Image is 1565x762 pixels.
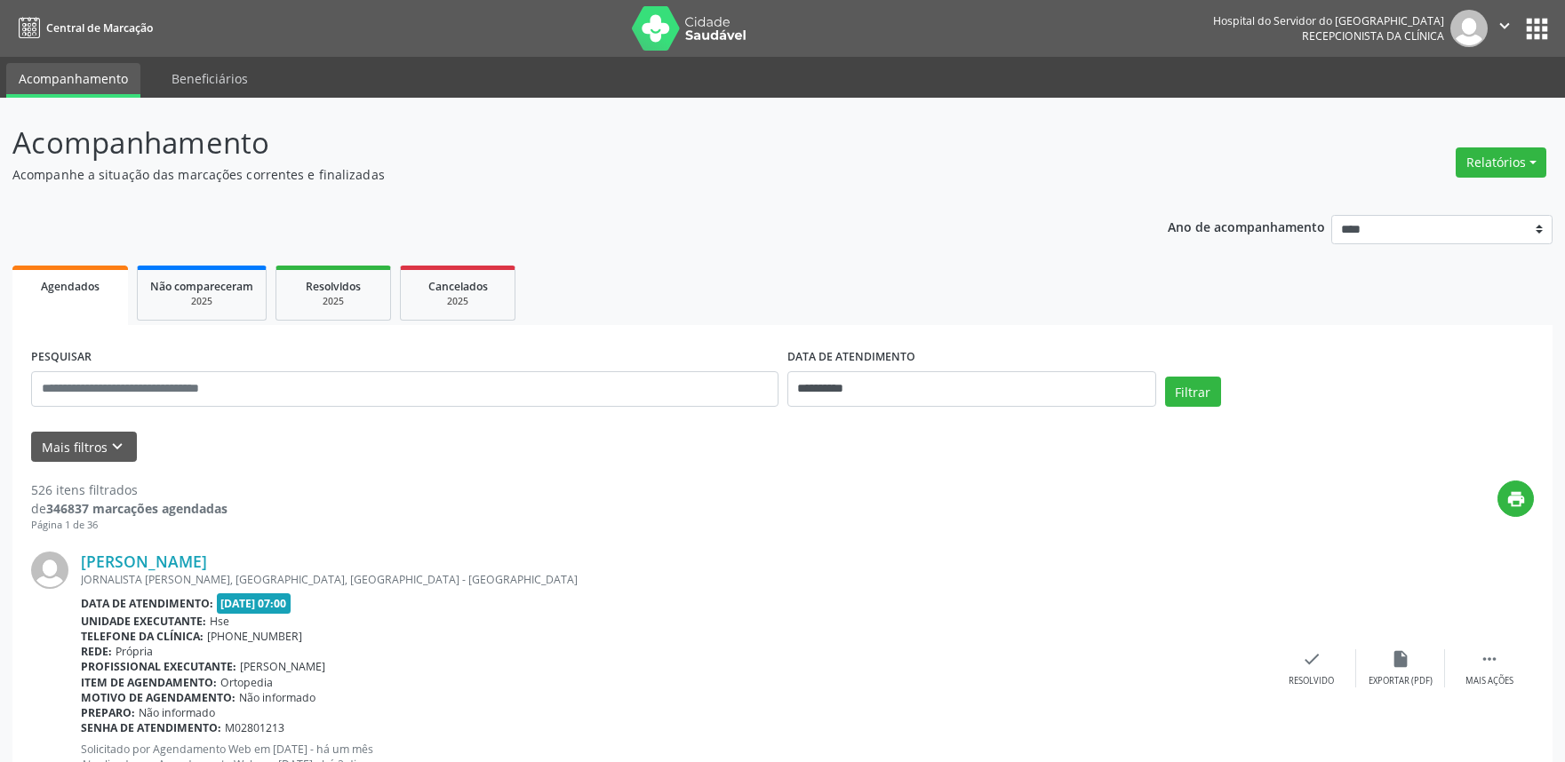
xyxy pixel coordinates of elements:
[210,614,229,629] span: Hse
[116,644,153,659] span: Própria
[217,593,291,614] span: [DATE] 07:00
[81,552,207,571] a: [PERSON_NAME]
[81,690,236,705] b: Motivo de agendamento:
[81,614,206,629] b: Unidade executante:
[6,63,140,98] a: Acompanhamento
[1289,675,1334,687] div: Resolvido
[1456,147,1546,178] button: Relatórios
[1521,13,1553,44] button: apps
[787,344,915,371] label: DATA DE ATENDIMENTO
[428,279,488,294] span: Cancelados
[81,629,204,644] b: Telefone da clínica:
[159,63,260,94] a: Beneficiários
[1213,13,1444,28] div: Hospital do Servidor do [GEOGRAPHIC_DATA]
[31,480,228,499] div: 526 itens filtrados
[1450,10,1488,47] img: img
[108,437,127,456] i: keyboard_arrow_down
[1168,215,1325,237] p: Ano de acompanhamento
[139,705,215,720] span: Não informado
[306,279,361,294] span: Resolvidos
[225,720,284,735] span: M02801213
[1506,489,1526,509] i: print
[12,13,153,43] a: Central de Marcação
[150,295,253,308] div: 2025
[1369,675,1433,687] div: Exportar (PDF)
[81,659,236,674] b: Profissional executante:
[31,344,92,371] label: PESQUISAR
[31,552,68,589] img: img
[1488,10,1521,47] button: 
[81,705,135,720] b: Preparo:
[1480,649,1499,669] i: 
[12,121,1090,165] p: Acompanhamento
[150,279,253,294] span: Não compareceram
[1391,649,1410,669] i: insert_drive_file
[31,518,228,533] div: Página 1 de 36
[239,690,315,705] span: Não informado
[31,499,228,518] div: de
[1302,649,1321,669] i: check
[1495,16,1514,36] i: 
[240,659,325,674] span: [PERSON_NAME]
[1465,675,1513,687] div: Mais ações
[31,432,137,463] button: Mais filtroskeyboard_arrow_down
[12,165,1090,184] p: Acompanhe a situação das marcações correntes e finalizadas
[81,675,217,690] b: Item de agendamento:
[81,720,221,735] b: Senha de atendimento:
[81,644,112,659] b: Rede:
[413,295,502,308] div: 2025
[289,295,378,308] div: 2025
[41,279,100,294] span: Agendados
[1302,28,1444,44] span: Recepcionista da clínica
[46,500,228,517] strong: 346837 marcações agendadas
[1497,480,1534,517] button: print
[81,572,1267,587] div: JORNALISTA [PERSON_NAME], [GEOGRAPHIC_DATA], [GEOGRAPHIC_DATA] - [GEOGRAPHIC_DATA]
[81,596,213,611] b: Data de atendimento:
[1165,377,1221,407] button: Filtrar
[220,675,273,690] span: Ortopedia
[46,20,153,36] span: Central de Marcação
[207,629,302,644] span: [PHONE_NUMBER]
